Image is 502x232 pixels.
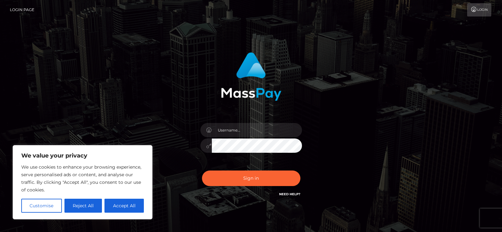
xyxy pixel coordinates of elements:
[104,199,144,213] button: Accept All
[221,52,281,101] img: MassPay Login
[21,163,144,194] p: We use cookies to enhance your browsing experience, serve personalised ads or content, and analys...
[202,171,300,186] button: Sign in
[64,199,102,213] button: Reject All
[21,152,144,159] p: We value your privacy
[212,123,302,137] input: Username...
[21,199,62,213] button: Customise
[10,3,34,16] a: Login Page
[13,145,152,219] div: We value your privacy
[467,3,491,16] a: Login
[279,192,300,196] a: Need Help?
